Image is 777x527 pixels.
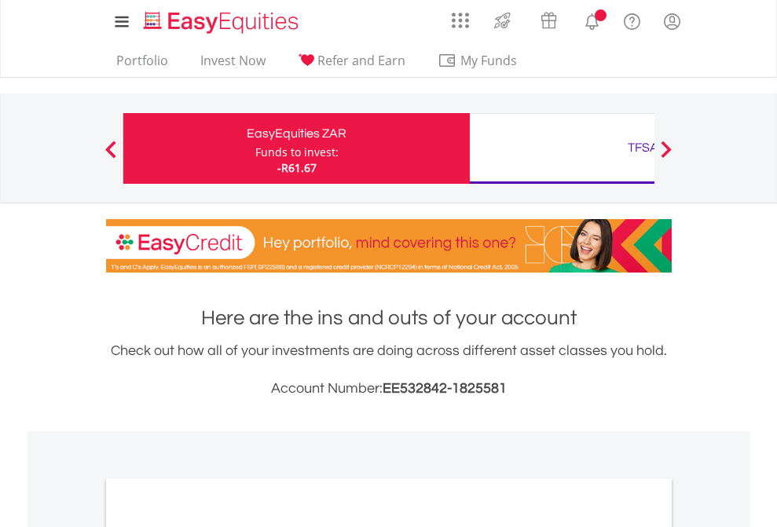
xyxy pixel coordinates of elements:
button: Next [651,148,682,164]
span: EE532842-1825581 [383,381,507,396]
a: Home page [137,4,305,35]
a: My Profile [652,4,692,38]
a: Portfolio [110,53,174,77]
a: Invest Now [194,53,272,77]
img: vouchers-v2.svg [536,8,562,33]
div: Check out how all of your investments are doing across different asset classes you hold. [106,340,672,400]
img: thrive-v2.svg [489,8,515,33]
a: Vouchers [526,4,572,33]
img: EasyEquities_Logo.png [141,9,305,35]
div: EasyEquities ZAR [133,123,460,145]
h1: Here are the ins and outs of your account [106,304,672,332]
span: -R61.67 [277,160,317,175]
span: Refer and Earn [317,52,405,69]
a: AppsGrid [442,4,479,29]
div: Funds to invest: [255,145,339,160]
a: Refer and Earn [291,53,412,77]
a: FAQ's and Support [612,4,652,35]
img: EasyCredit Promotion Banner [106,219,672,273]
button: Previous [95,148,126,164]
h3: Account Number: [106,378,672,400]
a: Notifications [572,4,612,35]
span: My Funds [438,50,541,71]
img: grid-menu-icon.svg [452,12,469,29]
